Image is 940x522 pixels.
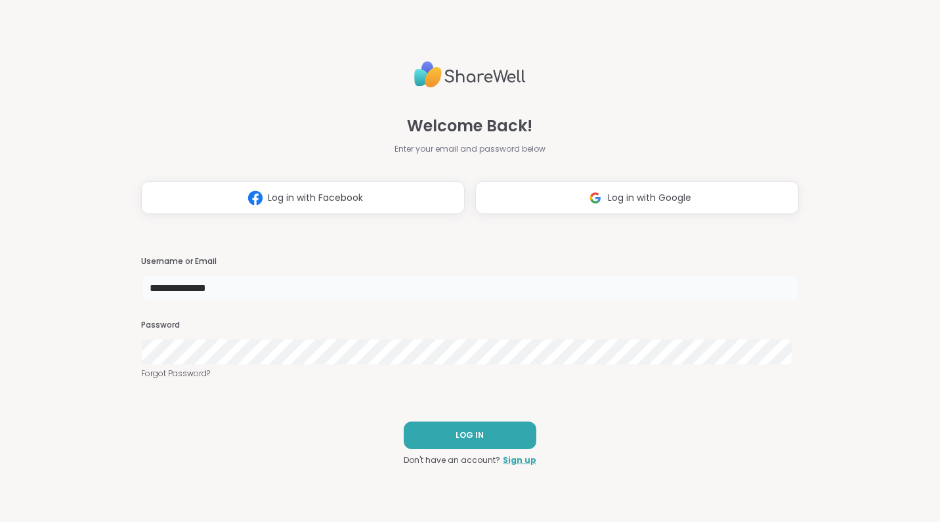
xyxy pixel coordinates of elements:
[404,454,500,466] span: Don't have an account?
[395,143,545,155] span: Enter your email and password below
[583,186,608,210] img: ShareWell Logomark
[268,191,363,205] span: Log in with Facebook
[414,56,526,93] img: ShareWell Logo
[243,186,268,210] img: ShareWell Logomark
[475,181,799,214] button: Log in with Google
[407,114,532,138] span: Welcome Back!
[404,422,536,449] button: LOG IN
[141,181,465,214] button: Log in with Facebook
[141,320,799,331] h3: Password
[141,368,799,380] a: Forgot Password?
[141,256,799,267] h3: Username or Email
[608,191,691,205] span: Log in with Google
[503,454,536,466] a: Sign up
[456,429,484,441] span: LOG IN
